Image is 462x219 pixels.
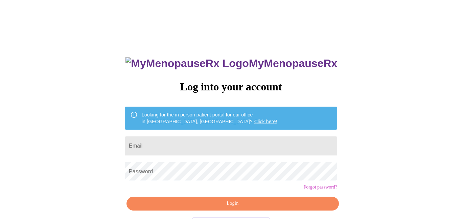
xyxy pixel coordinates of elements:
[134,199,331,208] span: Login
[125,57,337,70] h3: MyMenopauseRx
[142,109,277,128] div: Looking for the in person patient portal for our office in [GEOGRAPHIC_DATA], [GEOGRAPHIC_DATA]?
[303,184,337,190] a: Forgot password?
[125,57,249,70] img: MyMenopauseRx Logo
[254,119,277,124] a: Click here!
[126,197,339,211] button: Login
[125,81,337,93] h3: Log into your account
